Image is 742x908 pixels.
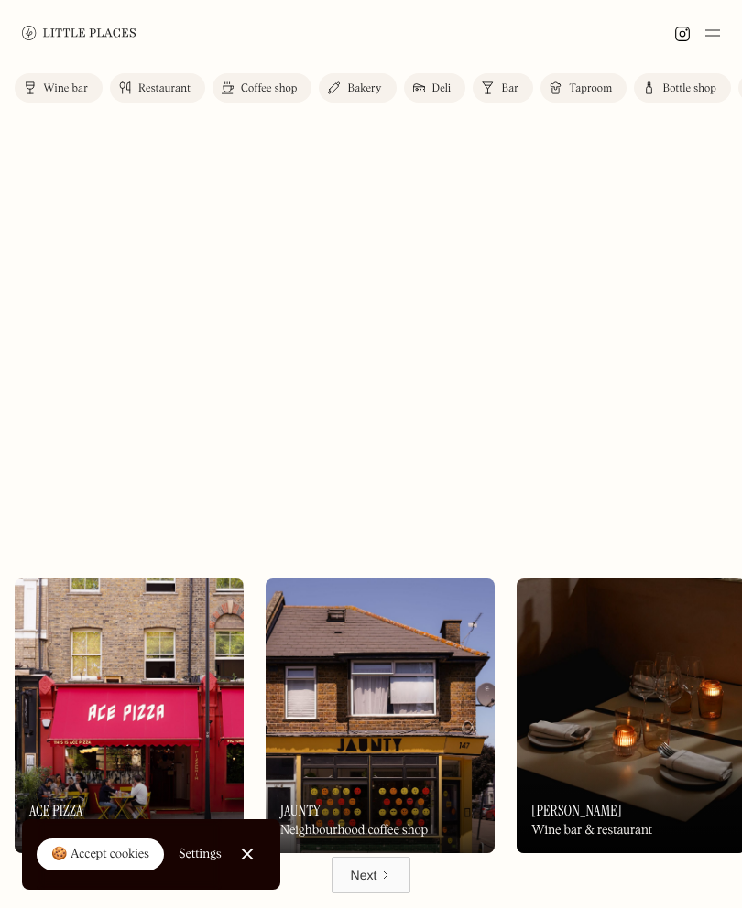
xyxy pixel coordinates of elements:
[15,578,244,853] a: Ace PizzaAce PizzaAce PizzaPlayful pizzeria
[280,802,321,819] h3: Jaunty
[501,83,518,94] div: Bar
[138,83,191,94] div: Restaurant
[110,73,205,103] a: Restaurant
[662,83,716,94] div: Bottle shop
[404,73,466,103] a: Deli
[347,83,381,94] div: Bakery
[266,578,495,853] a: JauntyJauntyJauntyNeighbourhood coffee shop
[280,823,428,838] div: Neighbourhood coffee shop
[15,578,244,853] img: Ace Pizza
[29,802,83,819] h3: Ace Pizza
[634,73,731,103] a: Bottle shop
[51,846,149,864] div: 🍪 Accept cookies
[540,73,627,103] a: Taproom
[37,838,164,871] a: 🍪 Accept cookies
[179,834,222,875] a: Settings
[241,83,297,94] div: Coffee shop
[15,73,103,103] a: Wine bar
[319,73,396,103] a: Bakery
[43,83,88,94] div: Wine bar
[351,866,377,884] div: Next
[332,857,411,893] a: Next Page
[473,73,533,103] a: Bar
[179,848,222,860] div: Settings
[531,802,622,819] h3: [PERSON_NAME]
[229,836,266,872] a: Close Cookie Popup
[246,854,247,855] div: Close Cookie Popup
[569,83,612,94] div: Taproom
[266,578,495,853] img: Jaunty
[531,823,652,838] div: Wine bar & restaurant
[432,83,452,94] div: Deli
[213,73,311,103] a: Coffee shop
